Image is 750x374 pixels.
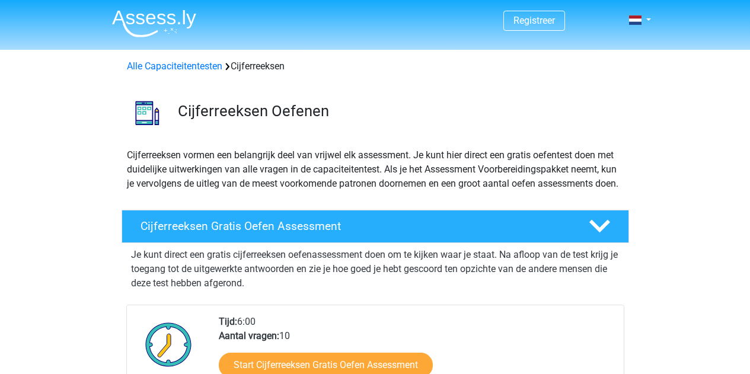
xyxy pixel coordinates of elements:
b: Tijd: [219,316,237,327]
div: Cijferreeksen [122,59,628,73]
a: Cijferreeksen Gratis Oefen Assessment [117,210,634,243]
img: Klok [139,315,199,374]
a: Registreer [513,15,555,26]
img: Assessly [112,9,196,37]
a: Alle Capaciteitentesten [127,60,222,72]
h3: Cijferreeksen Oefenen [178,102,620,120]
h4: Cijferreeksen Gratis Oefen Assessment [141,219,570,233]
b: Aantal vragen: [219,330,279,341]
img: cijferreeksen [122,88,173,138]
p: Cijferreeksen vormen een belangrijk deel van vrijwel elk assessment. Je kunt hier direct een grat... [127,148,624,191]
p: Je kunt direct een gratis cijferreeksen oefenassessment doen om te kijken waar je staat. Na afloo... [131,248,620,290]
